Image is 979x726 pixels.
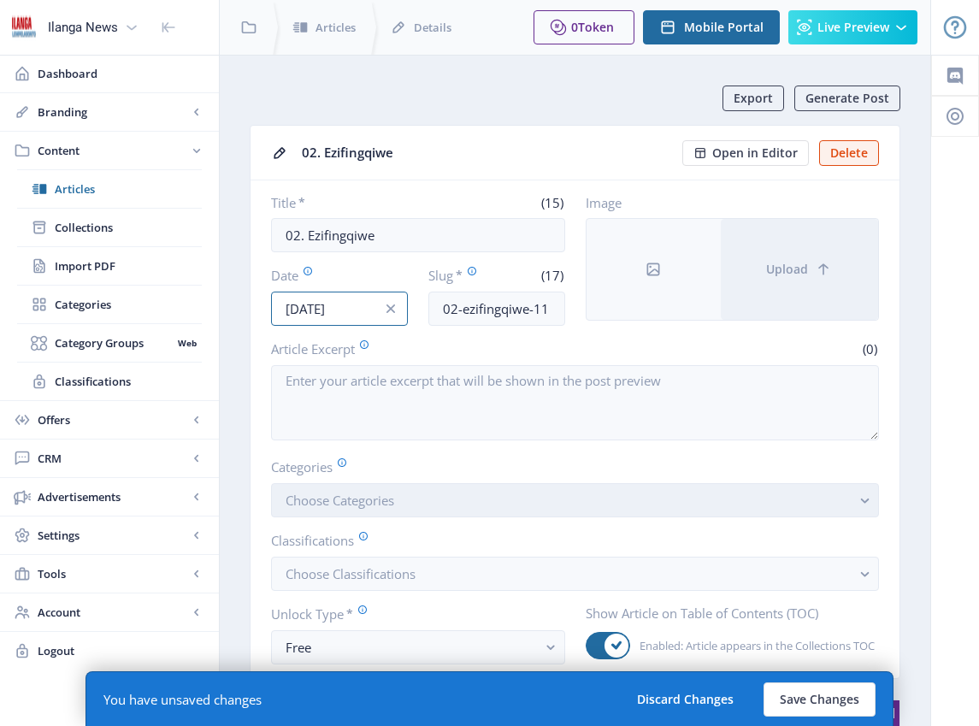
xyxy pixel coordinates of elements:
[794,86,900,111] button: Generate Post
[271,457,865,476] label: Categories
[17,209,202,246] a: Collections
[428,292,565,326] input: this-is-how-a-slug-looks-like
[643,10,780,44] button: Mobile Portal
[55,334,172,351] span: Category Groups
[271,194,411,211] label: Title
[17,286,202,323] a: Categories
[578,19,614,35] span: Token
[805,91,889,105] span: Generate Post
[712,146,798,160] span: Open in Editor
[788,10,917,44] button: Live Preview
[586,194,866,211] label: Image
[586,605,866,622] label: Show Article on Table of Contents (TOC)
[103,691,262,708] div: You have unsaved changes
[38,604,188,621] span: Account
[630,635,875,656] span: Enabled: Article appears in the Collections TOC
[271,292,408,326] input: Publishing Date
[271,605,551,623] label: Unlock Type
[271,557,879,591] button: Choose Classifications
[414,19,451,36] span: Details
[734,91,773,105] span: Export
[172,334,202,351] nb-badge: Web
[38,565,188,582] span: Tools
[55,373,202,390] span: Classifications
[539,194,565,211] span: (15)
[48,9,118,46] div: Ilanga News
[684,21,764,34] span: Mobile Portal
[55,296,202,313] span: Categories
[819,140,879,166] button: Delete
[271,266,394,285] label: Date
[271,630,565,664] button: Free
[38,450,188,467] span: CRM
[271,218,565,252] input: Type Article Title ...
[374,292,408,326] button: info
[621,682,750,717] button: Discard Changes
[55,180,202,198] span: Articles
[38,103,188,121] span: Branding
[10,14,38,41] img: 6e32966d-d278-493e-af78-9af65f0c2223.png
[539,267,565,284] span: (17)
[286,492,394,509] span: Choose Categories
[764,682,876,717] button: Save Changes
[721,219,878,320] button: Upload
[38,488,188,505] span: Advertisements
[766,263,808,276] span: Upload
[17,170,202,208] a: Articles
[682,140,809,166] button: Open in Editor
[817,21,889,34] span: Live Preview
[271,531,865,550] label: Classifications
[428,266,490,285] label: Slug
[271,339,569,358] label: Article Excerpt
[17,363,202,400] a: Classifications
[17,247,202,285] a: Import PDF
[286,637,537,658] div: Free
[55,219,202,236] span: Collections
[722,86,784,111] button: Export
[38,527,188,544] span: Settings
[38,65,205,82] span: Dashboard
[302,139,672,166] div: 02. Ezifingqiwe
[38,642,205,659] span: Logout
[271,483,879,517] button: Choose Categories
[17,324,202,362] a: Category GroupsWeb
[316,19,356,36] span: Articles
[860,340,879,357] span: (0)
[382,300,399,317] nb-icon: info
[534,10,634,44] button: 0Token
[38,142,188,159] span: Content
[38,411,188,428] span: Offers
[55,257,202,274] span: Import PDF
[286,565,416,582] span: Choose Classifications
